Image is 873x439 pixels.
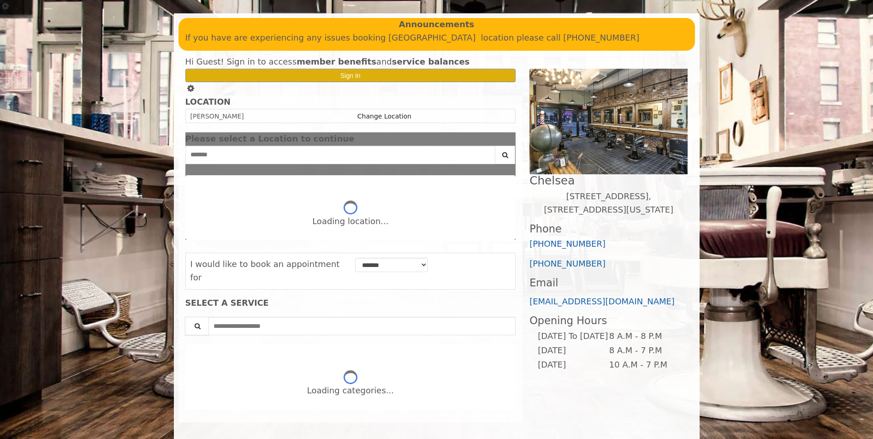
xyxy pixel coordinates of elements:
div: Loading categories... [307,384,394,397]
h2: Chelsea [529,174,688,187]
td: 8 A.M - 7 P.M [609,344,680,358]
p: [STREET_ADDRESS],[STREET_ADDRESS][US_STATE] [529,190,688,217]
div: Hi Guest! Sign in to access and [185,55,516,69]
a: [EMAIL_ADDRESS][DOMAIN_NAME] [529,297,675,306]
b: LOCATION [185,97,231,107]
td: 10 A.M - 7 P.M [609,358,680,372]
h3: Email [529,277,688,289]
button: close dialog [502,136,516,142]
button: Sign In [185,69,516,82]
div: Center Select [185,146,516,169]
p: If you have are experiencing any issues booking [GEOGRAPHIC_DATA] location please call [PHONE_NUM... [185,31,688,45]
b: Announcements [399,18,475,31]
td: [DATE] [537,358,608,372]
div: SELECT A SERVICE [185,299,516,308]
span: Please select a Location to continue [185,134,355,143]
a: [PHONE_NUMBER] [529,259,606,268]
td: [DATE] To [DATE] [537,329,608,344]
b: member benefits [297,57,376,66]
div: Loading location... [312,215,388,228]
button: Service Search [185,317,209,335]
a: Change Location [357,113,411,120]
input: Search Center [185,146,496,164]
h3: Opening Hours [529,315,688,326]
td: [DATE] [537,344,608,358]
span: [PERSON_NAME] [190,113,244,120]
span: I would like to book an appointment for [190,259,340,282]
a: [PHONE_NUMBER] [529,239,606,249]
b: service balances [392,57,470,66]
i: Search button [500,152,511,158]
h3: Phone [529,223,688,235]
td: 8 A.M - 8 P.M [609,329,680,344]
